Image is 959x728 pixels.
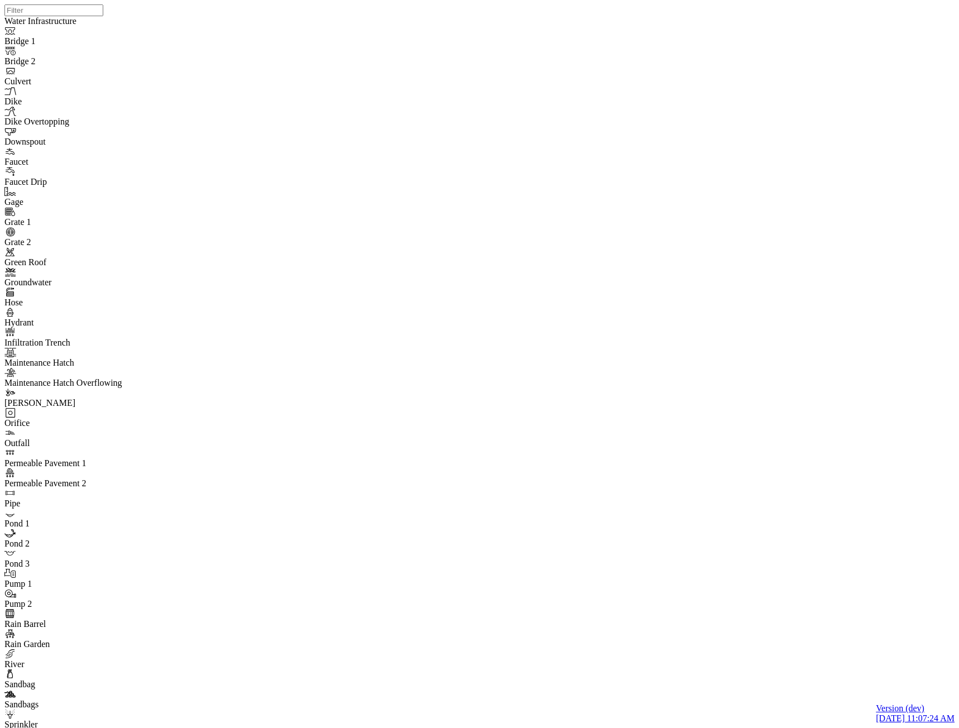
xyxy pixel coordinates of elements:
div: Infiltration Trench [4,338,156,348]
div: Downspout [4,137,156,147]
div: Groundwater [4,277,156,288]
div: Grate 2 [4,237,156,247]
div: Bridge 1 [4,36,156,46]
div: River [4,659,156,669]
div: Dike [4,97,156,107]
div: Outfall [4,438,156,448]
div: [PERSON_NAME] [4,398,156,408]
div: Permeable Pavement 1 [4,458,156,468]
div: Maintenance Hatch Overflowing [4,378,156,388]
div: Orifice [4,418,156,428]
div: Sandbags [4,700,156,710]
div: Hose [4,298,156,308]
a: Version (dev) [DATE] 11:07:24 AM [876,703,955,724]
div: Maintenance Hatch [4,358,156,368]
div: Green Roof [4,257,156,267]
div: Grate 1 [4,217,156,227]
div: Pond 1 [4,519,156,529]
div: Dike Overtopping [4,117,156,127]
div: Bridge 2 [4,56,156,66]
div: Rain Garden [4,639,156,649]
span: [DATE] 11:07:24 AM [876,713,955,723]
div: Culvert [4,76,156,87]
div: Pump 1 [4,579,156,589]
div: Permeable Pavement 2 [4,478,156,488]
div: Rain Barrel [4,619,156,629]
div: Hydrant [4,318,156,328]
input: Filter [4,4,103,16]
div: Water Infrastructure [4,16,156,26]
div: Gage [4,197,156,207]
div: Sandbag [4,679,156,689]
div: Pond 3 [4,559,156,569]
div: Faucet [4,157,156,167]
div: Faucet Drip [4,177,156,187]
div: Pond 2 [4,539,156,549]
div: Pipe [4,499,156,509]
div: Pump 2 [4,599,156,609]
